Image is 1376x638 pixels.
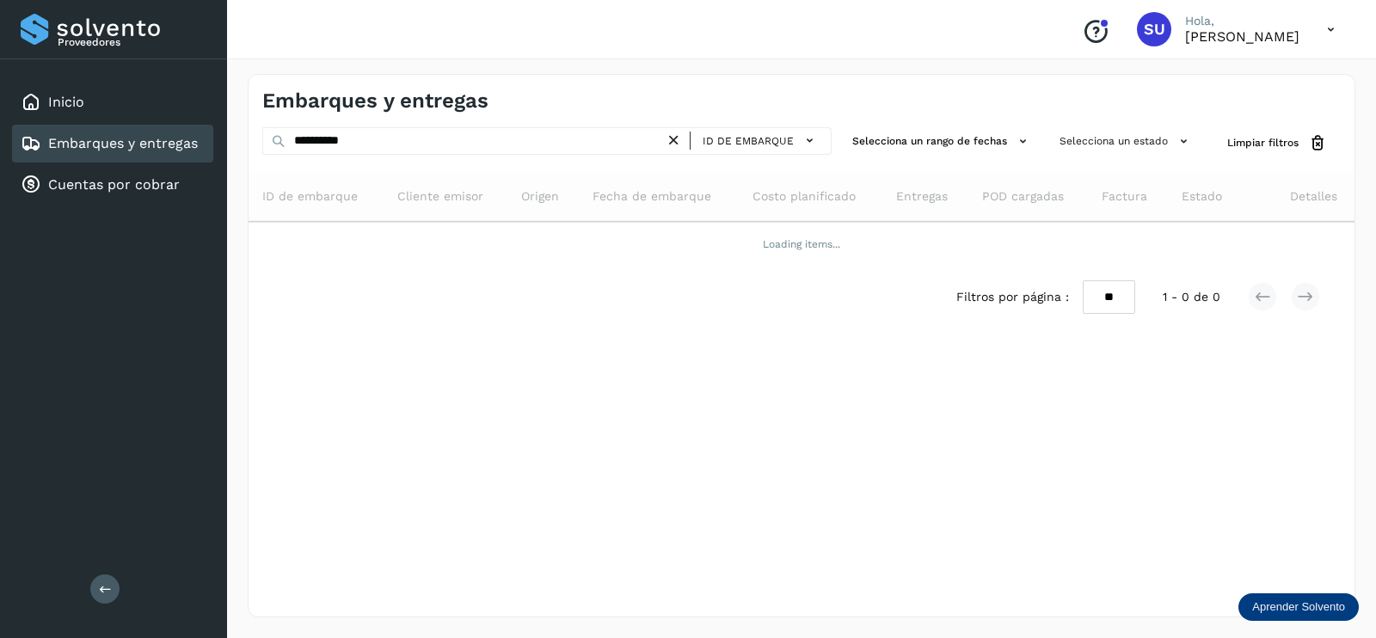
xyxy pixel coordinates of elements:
[262,187,358,206] span: ID de embarque
[48,135,198,151] a: Embarques y entregas
[1185,14,1299,28] p: Hola,
[896,187,948,206] span: Entregas
[262,89,488,113] h4: Embarques y entregas
[845,127,1039,156] button: Selecciona un rango de fechas
[1053,127,1200,156] button: Selecciona un estado
[1290,187,1337,206] span: Detalles
[1213,127,1341,159] button: Limpiar filtros
[12,125,213,163] div: Embarques y entregas
[1252,600,1345,614] p: Aprender Solvento
[956,288,1069,306] span: Filtros por página :
[48,176,180,193] a: Cuentas por cobrar
[593,187,711,206] span: Fecha de embarque
[1102,187,1147,206] span: Factura
[12,83,213,121] div: Inicio
[249,222,1354,267] td: Loading items...
[521,187,559,206] span: Origen
[703,133,794,149] span: ID de embarque
[752,187,856,206] span: Costo planificado
[1227,135,1299,150] span: Limpiar filtros
[1163,288,1220,306] span: 1 - 0 de 0
[1182,187,1222,206] span: Estado
[982,187,1064,206] span: POD cargadas
[58,36,206,48] p: Proveedores
[697,128,824,153] button: ID de embarque
[48,94,84,110] a: Inicio
[1185,28,1299,45] p: Sayra Ugalde
[1238,593,1359,621] div: Aprender Solvento
[397,187,483,206] span: Cliente emisor
[12,166,213,204] div: Cuentas por cobrar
